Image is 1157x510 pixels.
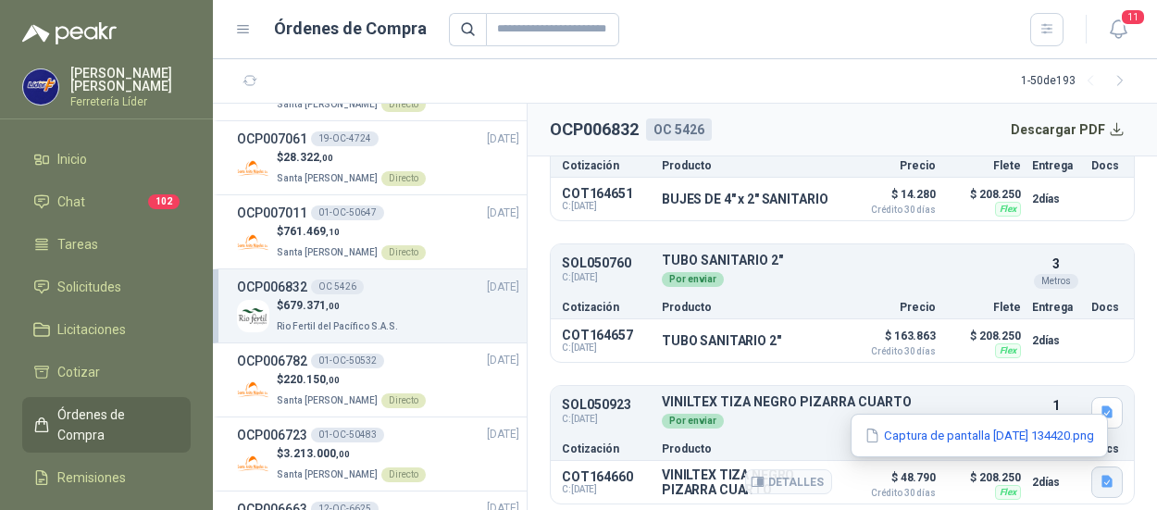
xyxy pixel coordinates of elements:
span: C: [DATE] [562,412,651,427]
a: Cotizar [22,355,191,390]
div: Flex [995,485,1021,500]
div: 19-OC-4724 [311,131,379,146]
span: ,00 [336,449,350,459]
div: Flex [995,202,1021,217]
div: Directo [381,171,426,186]
h2: OCP006832 [550,117,639,143]
span: 3.213.000 [283,447,350,460]
a: OCP006832OC 5426[DATE] Company Logo$679.371,00Rio Fertil del Pacífico S.A.S. [237,277,519,335]
span: Santa [PERSON_NAME] [277,469,378,479]
span: 679.371 [283,299,340,312]
span: Órdenes de Compra [57,404,173,445]
span: 761.469 [283,225,340,238]
span: Crédito 30 días [843,205,936,215]
img: Company Logo [237,374,269,406]
div: Flex [995,343,1021,358]
div: Por enviar [662,414,724,429]
span: Inicio [57,149,87,169]
p: Precio [843,302,936,313]
p: SOL050923 [562,398,651,412]
p: Flete [947,302,1021,313]
p: $ [277,445,426,463]
a: OCP00678201-OC-50532[DATE] Company Logo$220.150,00Santa [PERSON_NAME]Directo [237,351,519,409]
p: $ 14.280 [843,183,936,215]
div: OC 5426 [646,118,712,141]
div: Directo [381,245,426,260]
p: $ [277,223,426,241]
span: Rio Fertil del Pacífico S.A.S. [277,321,398,331]
p: Producto [662,443,832,454]
h3: OCP006723 [237,425,307,445]
p: COT164651 [562,186,651,201]
p: VINILTEX TIZA NEGRO PIZARRA CUARTO [662,467,832,497]
span: ,00 [326,301,340,311]
div: Metros [1034,274,1078,289]
p: 2 días [1032,471,1080,493]
a: Solicitudes [22,269,191,305]
span: C: [DATE] [562,342,651,354]
h3: OCP007061 [237,129,307,149]
p: Ferretería Líder [70,96,191,107]
span: [DATE] [487,426,519,443]
h3: OCP007011 [237,203,307,223]
img: Company Logo [237,300,269,332]
p: $ [277,297,402,315]
h3: OCP006782 [237,351,307,371]
p: Producto [662,302,832,313]
p: $ [277,149,426,167]
p: Docs [1091,160,1123,171]
p: $ 48.790 [843,466,936,498]
span: Santa [PERSON_NAME] [277,247,378,257]
div: 1 - 50 de 193 [1021,67,1135,96]
span: ,00 [319,153,333,163]
a: Tareas [22,227,191,262]
p: TUBO SANITARIO 2" [662,333,781,348]
span: 28.322 [283,151,333,164]
p: Precio [843,160,936,171]
a: OCP00701101-OC-50647[DATE] Company Logo$761.469,10Santa [PERSON_NAME]Directo [237,203,519,261]
a: Licitaciones [22,312,191,347]
span: 11 [1120,8,1146,26]
img: Company Logo [237,226,269,258]
span: [DATE] [487,352,519,369]
a: Inicio [22,142,191,177]
p: 3 [1052,254,1060,274]
img: Company Logo [237,448,269,480]
p: 1 [1052,395,1060,416]
span: C: [DATE] [562,484,651,495]
div: Directo [381,467,426,482]
p: Docs [1091,302,1123,313]
p: $ [277,371,426,389]
p: Flete [947,160,1021,171]
p: $ 208.250 [947,183,1021,205]
p: Entrega [1032,302,1080,313]
p: COT164657 [562,328,651,342]
span: Remisiones [57,467,126,488]
div: Directo [381,97,426,112]
span: C: [DATE] [562,201,651,212]
img: Company Logo [237,152,269,184]
span: Tareas [57,234,98,255]
span: Licitaciones [57,319,126,340]
span: ,10 [326,227,340,237]
h1: Órdenes de Compra [274,16,427,42]
div: 01-OC-50532 [311,354,384,368]
p: Precio [843,443,936,454]
span: ,00 [326,375,340,385]
p: BUJES DE 4" x 2" SANITARIO [662,192,827,206]
a: OCP00672301-OC-50483[DATE] Company Logo$3.213.000,00Santa [PERSON_NAME]Directo [237,425,519,483]
p: Cotización [562,443,651,454]
span: [DATE] [487,205,519,222]
p: Cotización [562,160,651,171]
span: Santa [PERSON_NAME] [277,99,378,109]
a: OCP00706119-OC-4724[DATE] Company Logo$28.322,00Santa [PERSON_NAME]Directo [237,129,519,187]
span: Crédito 30 días [843,489,936,498]
p: COT164660 [562,469,651,484]
div: Por enviar [662,272,724,287]
span: Santa [PERSON_NAME] [277,173,378,183]
button: Captura de pantalla [DATE] 134420.png [863,426,1096,445]
span: 220.150 [283,373,340,386]
img: Logo peakr [22,22,117,44]
span: Chat [57,192,85,212]
span: Crédito 30 días [843,347,936,356]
